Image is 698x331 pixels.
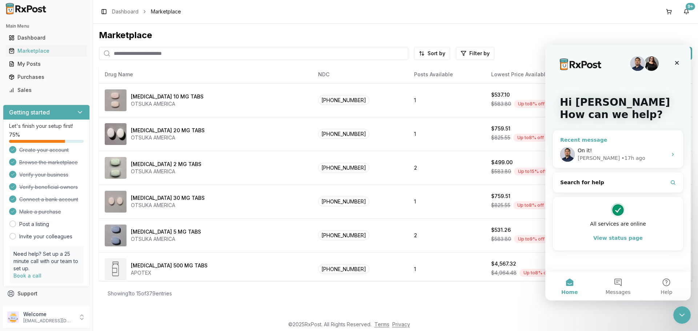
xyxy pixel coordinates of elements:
div: APOTEX [131,269,208,276]
div: OTSUKA AMERICA [131,235,201,243]
div: $537.10 [491,91,510,98]
div: Showing 1 to 15 of 379 entries [108,290,172,297]
span: Sort by [428,50,445,57]
button: Filter by [456,47,494,60]
td: 1 [408,117,485,151]
img: User avatar [7,311,19,323]
span: $825.55 [491,134,510,141]
a: Dashboard [6,31,87,44]
div: OTSUKA AMERICA [131,202,205,209]
span: [PHONE_NUMBER] [318,163,369,173]
span: $583.80 [491,235,511,243]
span: Verify your business [19,171,68,178]
div: [MEDICAL_DATA] 10 MG TABS [131,93,204,100]
td: 2 [408,151,485,185]
a: Marketplace [6,44,87,57]
div: Up to 15 % off [514,167,550,175]
td: 1 [408,252,485,286]
a: Sales [6,84,87,97]
div: $4,567.32 [491,260,516,267]
th: Drug Name [99,66,312,83]
div: Up to 8 % off [513,201,548,209]
iframe: Intercom live chat [545,45,691,300]
div: Up to 9 % off [514,235,549,243]
a: My Posts [6,57,87,70]
h2: Main Menu [6,23,87,29]
div: Marketplace [9,47,84,55]
p: Let's finish your setup first! [9,122,84,130]
img: Abilify 30 MG TABS [105,191,127,213]
div: $499.00 [491,159,513,166]
span: Connect a bank account [19,196,78,203]
a: Purchases [6,70,87,84]
td: 2 [408,218,485,252]
div: Up to 8 % off [520,269,554,277]
span: Feedback [17,303,42,310]
span: Make a purchase [19,208,61,215]
a: Book a call [13,273,41,279]
img: Abilify 20 MG TABS [105,123,127,145]
a: Post a listing [19,221,49,228]
button: Sort by [414,47,450,60]
button: Support [3,287,90,300]
img: Abiraterone Acetate 500 MG TABS [105,258,127,280]
p: [EMAIL_ADDRESS][DOMAIN_NAME] [23,318,74,324]
a: Terms [374,321,389,327]
span: Verify beneficial owners [19,183,78,191]
iframe: Intercom live chat [673,306,691,324]
span: [PHONE_NUMBER] [318,264,369,274]
div: [MEDICAL_DATA] 500 MG TABS [131,262,208,269]
img: Abilify 10 MG TABS [105,89,127,111]
td: 1 [408,185,485,218]
div: Up to 8 % off [513,134,548,142]
span: Create your account [19,146,69,154]
button: Marketplace [3,45,90,57]
span: Filter by [469,50,490,57]
span: [PHONE_NUMBER] [318,129,369,139]
div: 9+ [686,3,695,10]
div: $759.51 [491,193,510,200]
nav: breadcrumb [112,8,181,15]
span: $583.80 [491,168,511,175]
span: Marketplace [151,8,181,15]
th: NDC [312,66,408,83]
div: [MEDICAL_DATA] 5 MG TABS [131,228,201,235]
span: $825.55 [491,202,510,209]
div: My Posts [9,60,84,68]
div: Sales [9,86,84,94]
div: OTSUKA AMERICA [131,168,201,175]
img: Abilify 2 MG TABS [105,157,127,179]
span: [PHONE_NUMBER] [318,197,369,206]
button: Sales [3,84,90,96]
button: Dashboard [3,32,90,44]
span: $4,964.48 [491,269,517,276]
div: $531.26 [491,226,511,234]
span: [PHONE_NUMBER] [318,230,369,240]
div: OTSUKA AMERICA [131,100,204,108]
img: Abilify 5 MG TABS [105,225,127,246]
th: Lowest Price Available [485,66,601,83]
a: Dashboard [112,8,139,15]
div: [MEDICAL_DATA] 2 MG TABS [131,161,201,168]
button: My Posts [3,58,90,70]
th: Posts Available [408,66,485,83]
span: Browse the marketplace [19,159,78,166]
